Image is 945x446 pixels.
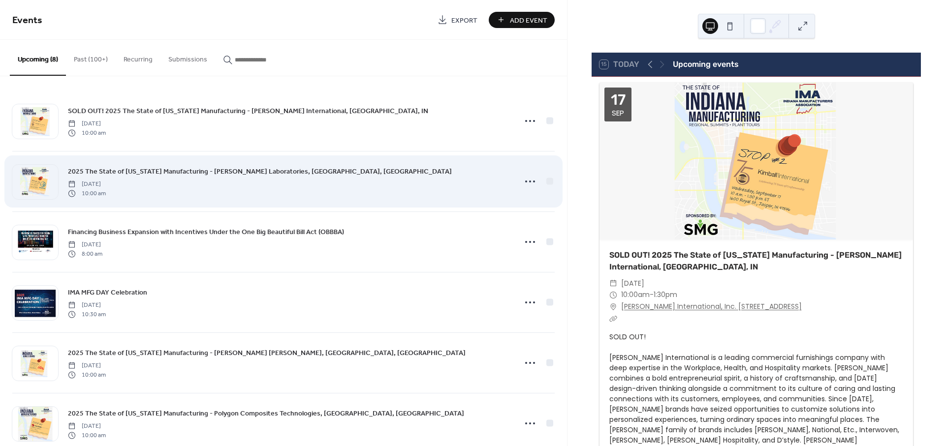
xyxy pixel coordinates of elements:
a: 2025 The State of [US_STATE] Manufacturing - [PERSON_NAME] [PERSON_NAME], [GEOGRAPHIC_DATA], [GEO... [68,347,466,358]
button: Upcoming (8) [10,40,66,76]
span: Financing Business Expansion with Incentives Under the One Big Beautiful Bill Act (OBBBA) [68,227,344,238]
span: [DATE] [68,361,106,370]
span: SOLD OUT! 2025 The State of [US_STATE] Manufacturing - [PERSON_NAME] International, [GEOGRAPHIC_D... [68,106,428,117]
span: Events [12,11,42,30]
span: 10:00 am [68,370,106,379]
span: [DATE] [68,301,106,310]
span: [DATE] [68,422,106,431]
span: 1:30pm [654,289,677,301]
span: 2025 The State of [US_STATE] Manufacturing - [PERSON_NAME] Laboratories, [GEOGRAPHIC_DATA], [GEOG... [68,167,452,177]
span: 10:00 am [68,431,106,440]
span: 2025 The State of [US_STATE] Manufacturing - Polygon Composites Technologies, [GEOGRAPHIC_DATA], ... [68,409,464,419]
div: Upcoming events [673,59,739,70]
a: SOLD OUT! 2025 The State of [US_STATE] Manufacturing - [PERSON_NAME] International, [GEOGRAPHIC_D... [68,105,428,117]
span: [DATE] [68,119,106,128]
a: [PERSON_NAME] International, Inc. [STREET_ADDRESS] [621,301,802,313]
a: SOLD OUT! 2025 The State of [US_STATE] Manufacturing - [PERSON_NAME] International, [GEOGRAPHIC_D... [609,250,902,271]
span: 10:00 am [68,128,106,137]
div: Sep [612,109,624,117]
div: ​ [609,301,617,313]
a: IMA MFG DAY Celebration [68,287,147,298]
span: IMA MFG DAY Celebration [68,288,147,298]
div: ​ [609,278,617,290]
span: 10:30 am [68,310,106,319]
span: Add Event [510,15,547,26]
a: Financing Business Expansion with Incentives Under the One Big Beautiful Bill Act (OBBBA) [68,226,344,238]
span: [DATE] [68,180,106,189]
a: 2025 The State of [US_STATE] Manufacturing - Polygon Composites Technologies, [GEOGRAPHIC_DATA], ... [68,408,464,419]
div: ​ [609,289,617,301]
span: 8:00 am [68,249,102,258]
button: Past (100+) [66,40,116,75]
span: 10:00am [621,289,650,301]
span: 10:00 am [68,189,106,198]
span: [DATE] [621,278,644,290]
span: [DATE] [68,240,102,249]
span: 2025 The State of [US_STATE] Manufacturing - [PERSON_NAME] [PERSON_NAME], [GEOGRAPHIC_DATA], [GEO... [68,348,466,358]
button: Submissions [160,40,215,75]
span: Export [451,15,477,26]
button: Add Event [489,12,555,28]
div: 17 [611,92,626,107]
a: Export [430,12,485,28]
div: ​ [609,313,617,325]
button: Recurring [116,40,160,75]
span: - [650,289,654,301]
a: 2025 The State of [US_STATE] Manufacturing - [PERSON_NAME] Laboratories, [GEOGRAPHIC_DATA], [GEOG... [68,166,452,177]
